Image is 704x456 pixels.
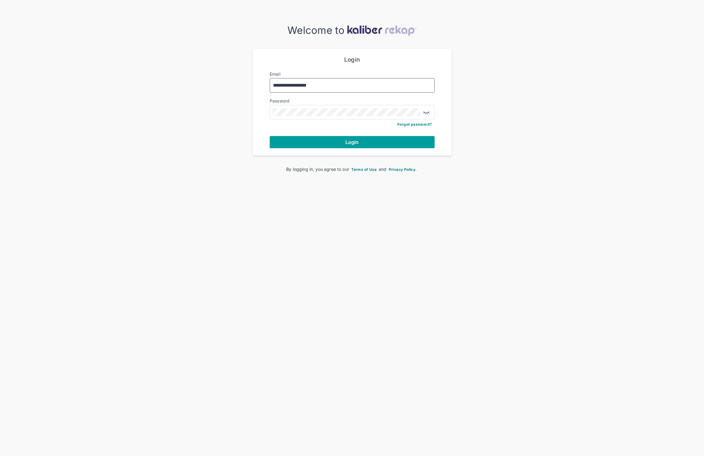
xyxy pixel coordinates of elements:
[350,167,378,172] a: Terms of Use
[262,166,442,172] div: By logging in, you agree to our and
[345,139,359,145] span: Login
[351,167,377,172] span: Terms of Use
[347,25,417,36] img: kaliber-logo
[270,98,290,103] label: Password
[423,109,430,116] img: eye-closed.fa43b6e4.svg
[270,56,435,63] div: Login
[270,136,435,148] button: Login
[397,122,432,127] a: Forgot password?
[388,167,418,172] a: Privacy Policy.
[389,167,417,172] span: Privacy Policy.
[270,71,280,77] label: Email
